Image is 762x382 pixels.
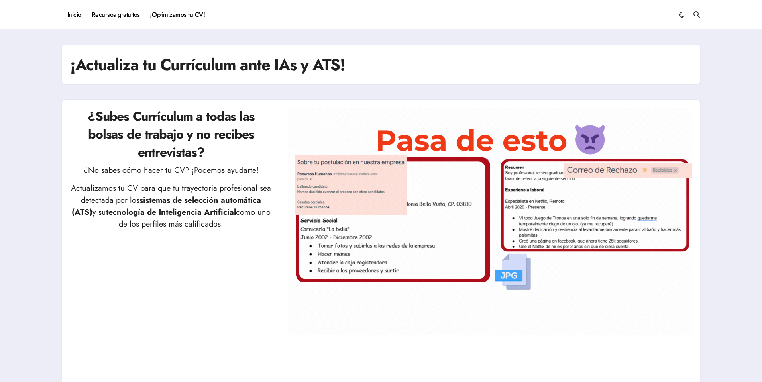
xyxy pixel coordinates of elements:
h2: ¿Subes Currículum a todas las bolsas de trabajo y no recibes entrevistas? [70,108,272,161]
a: Inicio [62,4,86,25]
a: ¡Optimizamos tu CV! [145,4,210,25]
strong: tecnología de Inteligencia Artificial [106,206,236,218]
a: Recursos gratuitos [86,4,145,25]
p: ¿No sabes cómo hacer tu CV? ¡Podemos ayudarte! [70,165,272,176]
strong: sistemas de selección automática (ATS) [72,194,261,218]
p: Actualizamos tu CV para que tu trayectoria profesional sea detectada por los y su como uno de los... [70,182,272,230]
h1: ¡Actualiza tu Currículum ante IAs y ATS! [70,53,345,76]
